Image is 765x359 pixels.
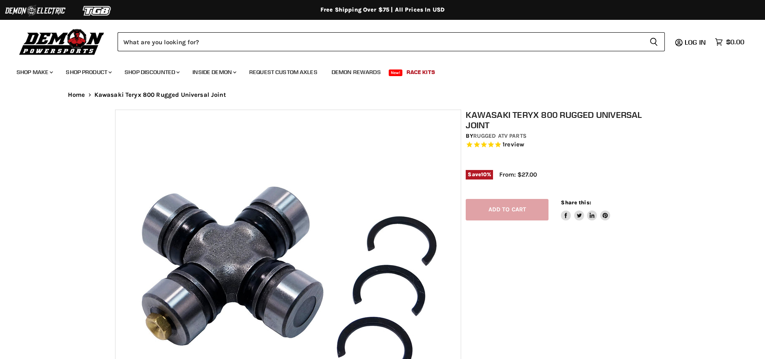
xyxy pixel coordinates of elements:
ul: Main menu [10,60,742,81]
a: Request Custom Axles [243,64,324,81]
span: From: $27.00 [499,171,537,178]
a: Shop Make [10,64,58,81]
aside: Share this: [561,199,610,221]
div: Free Shipping Over $75 | All Prices In USD [51,6,714,14]
a: Shop Discounted [118,64,185,81]
span: $0.00 [726,38,744,46]
img: Demon Powersports [17,27,107,56]
span: New! [389,69,403,76]
span: Save % [466,170,493,179]
a: Inside Demon [186,64,241,81]
span: Share this: [561,199,591,206]
a: Log in [681,38,711,46]
a: Race Kits [400,64,441,81]
button: Search [643,32,665,51]
span: Rated 5.0 out of 5 stars 1 reviews [466,141,654,149]
img: Demon Electric Logo 2 [4,3,66,19]
a: Home [68,91,85,98]
span: Kawasaki Teryx 800 Rugged Universal Joint [94,91,226,98]
div: by [466,132,654,141]
a: Rugged ATV Parts [473,132,527,139]
a: Demon Rewards [325,64,387,81]
h1: Kawasaki Teryx 800 Rugged Universal Joint [466,110,654,130]
img: TGB Logo 2 [66,3,128,19]
span: Log in [685,38,706,46]
span: review [505,141,524,148]
a: Shop Product [60,64,117,81]
input: Search [118,32,643,51]
form: Product [118,32,665,51]
a: $0.00 [711,36,748,48]
span: 1 reviews [503,141,524,148]
span: 10 [481,171,487,177]
nav: Breadcrumbs [51,91,714,98]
